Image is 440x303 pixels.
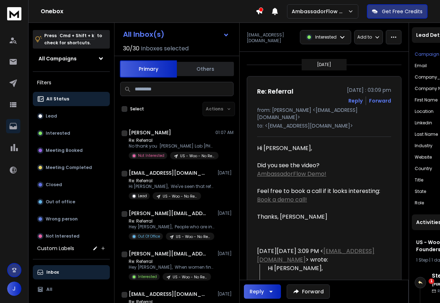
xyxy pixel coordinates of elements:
img: logo [7,7,21,20]
h1: Re: Referral [257,86,293,96]
button: Not Interested [33,229,110,243]
p: [DATE] [317,62,331,68]
p: 01:07 AM [215,130,234,135]
p: [DATE] [218,251,234,257]
p: industry [415,143,433,149]
p: US - Woo - No Ref - CMO + Founders [180,153,214,159]
button: Out of office [33,195,110,209]
button: Reply [244,284,281,299]
p: Press to check for shortcuts. [44,32,102,46]
p: AmbassadorFlow Sales [292,8,348,15]
h1: [PERSON_NAME][EMAIL_ADDRESS][DOMAIN_NAME] [129,210,207,217]
p: Lead [138,193,147,199]
p: Not Interested [46,233,80,239]
p: linkedin [415,120,432,126]
div: Hi [PERSON_NAME], Did you see the video? Feel free to book a call if it looks interesting: Thanks... [257,144,385,221]
label: Select [130,106,144,112]
h1: [EMAIL_ADDRESS][DOMAIN_NAME] [129,290,207,298]
button: Get Free Credits [367,4,428,19]
p: from: [PERSON_NAME] <[EMAIL_ADDRESS][DOMAIN_NAME]> [257,106,391,121]
h3: Inboxes selected [141,44,189,53]
span: 1 Step [416,257,428,263]
p: Interested [138,274,157,279]
span: Cmd + Shift + k [58,31,95,40]
p: Inbox [46,269,59,275]
button: All Inbox(s) [117,27,235,41]
p: Last Name [415,131,438,137]
p: Add to [357,34,372,40]
p: All Status [46,96,69,102]
div: Forward [369,97,391,104]
iframe: Intercom live chat [414,278,431,295]
button: Reply [348,97,363,104]
a: Book a demo call! [257,195,307,204]
p: title [415,177,423,183]
p: Email [415,63,427,69]
div: [DATE][DATE] 3:09 PM < > wrote: [257,247,385,264]
p: Hey [PERSON_NAME], When women find something [129,264,214,270]
button: J [7,282,21,296]
button: All [33,282,110,297]
p: First Name [415,97,438,103]
p: US - Woo - No Ref - CMO + Founders [163,194,197,199]
h3: Custom Labels [37,245,74,252]
p: to: <[EMAIL_ADDRESS][DOMAIN_NAME]> [257,122,391,129]
button: Others [177,61,234,77]
button: All Campaigns [33,51,110,66]
p: Hey [PERSON_NAME], People who are into [129,224,214,230]
button: All Status [33,92,110,106]
button: Primary [120,60,177,78]
p: [DATE] : 03:09 pm [347,86,391,94]
a: [EMAIL_ADDRESS][DOMAIN_NAME] [257,247,374,264]
p: Get Free Credits [382,8,423,15]
p: website [415,154,432,160]
p: Hi [PERSON_NAME], We've seen that referral [129,184,214,189]
p: US - Woo - No Ref - CMO + Founders [176,234,210,239]
p: location [415,109,434,114]
button: Inbox [33,265,110,279]
p: Re: Referral [129,178,214,184]
p: Closed [46,182,62,188]
p: Out Of Office [138,234,160,239]
p: Wrong person [46,216,78,222]
button: Lead [33,109,110,123]
h1: [EMAIL_ADDRESS][DOMAIN_NAME] [129,169,207,177]
p: Lead [46,113,57,119]
span: 1 [429,278,434,284]
h1: All Campaigns [39,55,77,62]
button: Interested [33,126,110,140]
p: [DATE] [218,210,234,216]
p: Campaign [415,51,439,57]
a: AmbassadorFlow Demo! [257,170,326,178]
span: 30 / 30 [123,44,139,53]
p: Out of office [46,199,75,205]
h1: [PERSON_NAME][EMAIL_ADDRESS][DOMAIN_NAME] [129,250,207,257]
p: Meeting Completed [46,165,92,170]
p: All [46,287,52,292]
p: Meeting Booked [46,148,83,153]
p: country [415,166,432,172]
h1: All Inbox(s) [123,31,164,38]
p: [EMAIL_ADDRESS][DOMAIN_NAME] [247,32,296,44]
p: Re: Referral [129,259,214,264]
button: Meeting Completed [33,160,110,175]
p: role [415,200,424,206]
p: [DATE] [218,170,234,176]
button: Forward [287,284,330,299]
p: state [415,189,426,194]
h1: Onebox [41,7,256,16]
button: Wrong person [33,212,110,226]
button: Closed [33,178,110,192]
p: Interested [46,130,70,136]
h3: Filters [33,78,110,88]
button: Meeting Booked [33,143,110,158]
p: Interested [315,34,337,40]
div: Reply [250,288,264,295]
p: Re: Referral [129,218,214,224]
p: [DATE] [218,291,234,297]
p: US - Woo - No Ref - CMO + Founders [173,274,207,280]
